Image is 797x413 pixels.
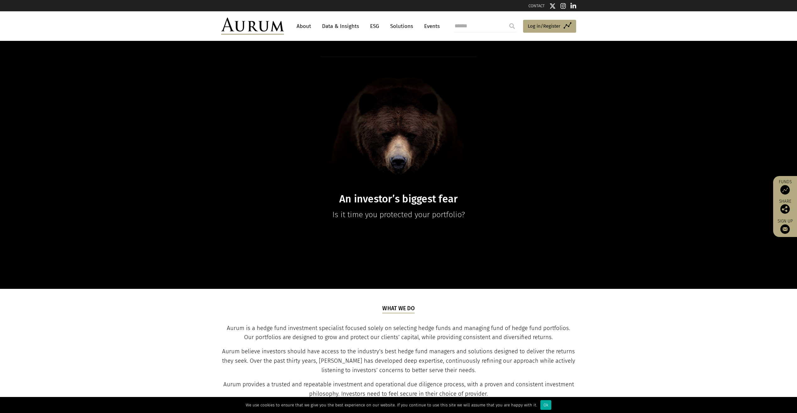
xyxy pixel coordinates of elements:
[570,3,576,9] img: Linkedin icon
[776,179,794,195] a: Funds
[367,20,382,32] a: ESG
[293,20,314,32] a: About
[780,224,790,234] img: Sign up to our newsletter
[277,208,520,221] p: Is it time you protected your portfolio?
[560,3,566,9] img: Instagram icon
[222,348,575,374] span: Aurum believe investors should have access to the industry’s best hedge fund managers and solutio...
[319,20,362,32] a: Data & Insights
[528,22,560,30] span: Log in/Register
[387,20,416,32] a: Solutions
[540,400,551,410] div: Ok
[549,3,556,9] img: Twitter icon
[277,193,520,205] h1: An investor’s biggest fear
[780,204,790,214] img: Share this post
[776,218,794,234] a: Sign up
[221,18,284,35] img: Aurum
[382,305,415,313] h5: What we do
[223,381,574,397] span: Aurum provides a trusted and repeatable investment and operational due diligence process, with a ...
[528,3,545,8] a: CONTACT
[506,20,518,32] input: Submit
[227,325,570,341] span: Aurum is a hedge fund investment specialist focused solely on selecting hedge funds and managing ...
[776,199,794,214] div: Share
[421,20,440,32] a: Events
[780,185,790,195] img: Access Funds
[523,20,576,33] a: Log in/Register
